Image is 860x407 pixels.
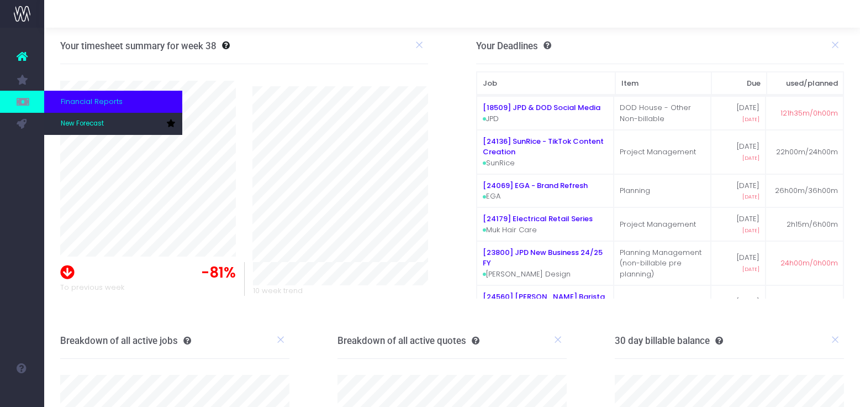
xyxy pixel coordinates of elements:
[614,207,711,241] td: Project Management
[483,102,600,113] a: [18509] JPD & DOD Social Media
[615,72,711,95] th: Item: activate to sort column ascending
[742,154,759,162] span: [DATE]
[476,40,551,51] h3: Your Deadlines
[61,119,104,129] span: New Forecast
[711,72,767,95] th: Due: activate to sort column ascending
[780,258,838,269] span: 24h00m/0h00m
[614,130,711,174] td: Project Management
[477,130,614,174] td: SunRice
[483,213,593,224] a: [24179] Electrical Retail Series
[711,130,766,174] td: [DATE]
[614,96,711,130] td: DOD House - Other Non-billable
[614,241,711,285] td: Planning Management (non-billable pre planning)
[14,385,30,401] img: images/default_profile_image.png
[60,40,217,51] h3: Your timesheet summary for week 38
[477,207,614,241] td: Muk Hair Care
[60,335,191,346] h3: Breakdown of all active jobs
[711,241,766,285] td: [DATE]
[337,335,479,346] h3: Breakdown of all active quotes
[776,147,838,158] span: 22h00m/24h00m
[483,136,604,158] a: [24136] SunRice - TikTok Content Creation
[44,113,182,135] a: New Forecast
[742,265,759,273] span: [DATE]
[780,108,838,119] span: 121h35m/0h00m
[60,282,124,293] span: To previous week
[742,193,759,201] span: [DATE]
[711,285,766,330] td: [DATE]
[201,262,236,284] span: -81%
[477,285,614,330] td: Lactalis [GEOGRAPHIC_DATA]
[483,247,603,269] a: [23800] JPD New Business 24/25 FY
[61,96,123,107] span: Financial Reports
[614,285,711,330] td: Project Management
[711,207,766,241] td: [DATE]
[483,291,605,313] a: [24560] [PERSON_NAME] Barista Milk Launch
[614,174,711,208] td: Planning
[767,72,843,95] th: used/planned: activate to sort column ascending
[477,174,614,208] td: EGA
[711,174,766,208] td: [DATE]
[742,116,759,123] span: [DATE]
[253,285,303,296] span: 10 week trend
[477,241,614,285] td: [PERSON_NAME] Design
[483,180,588,191] a: [24069] EGA - Brand Refresh
[477,72,615,95] th: Job: activate to sort column ascending
[477,96,614,130] td: JPD
[711,96,766,130] td: [DATE]
[742,227,759,234] span: [DATE]
[615,335,723,346] h3: 30 day billable balance
[787,219,838,230] span: 2h15m/6h00m
[775,185,838,196] span: 26h00m/36h00m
